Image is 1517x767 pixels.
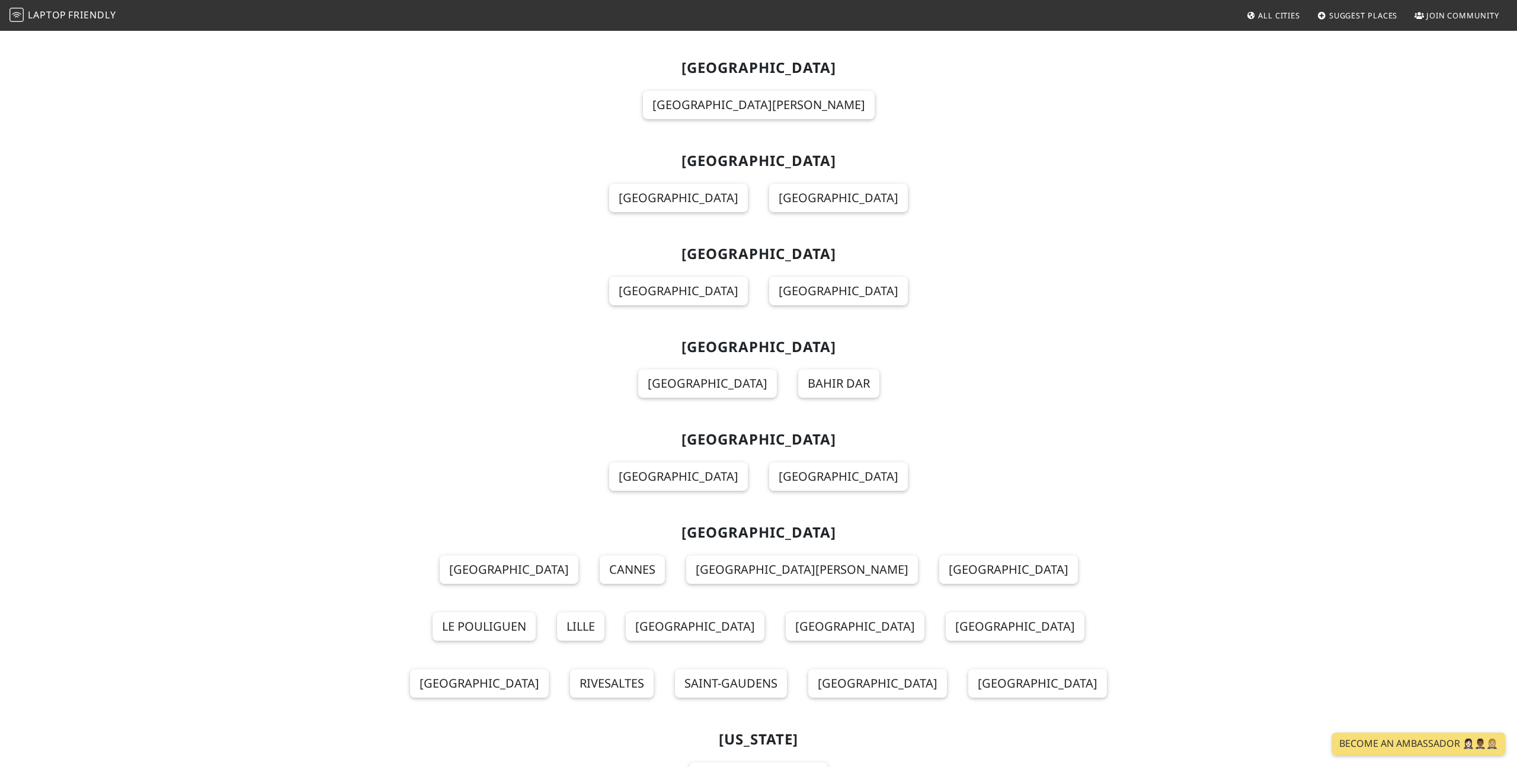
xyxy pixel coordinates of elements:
[939,555,1078,584] a: [GEOGRAPHIC_DATA]
[28,8,66,21] span: Laptop
[1410,5,1504,26] a: Join Community
[769,184,908,212] a: [GEOGRAPHIC_DATA]
[375,431,1142,448] h2: [GEOGRAPHIC_DATA]
[626,612,764,641] a: [GEOGRAPHIC_DATA]
[1426,10,1499,21] span: Join Community
[609,462,748,491] a: [GEOGRAPHIC_DATA]
[769,462,908,491] a: [GEOGRAPHIC_DATA]
[557,612,604,641] a: Lille
[808,669,947,698] a: [GEOGRAPHIC_DATA]
[1329,10,1398,21] span: Suggest Places
[375,524,1142,541] h2: [GEOGRAPHIC_DATA]
[9,5,116,26] a: LaptopFriendly LaptopFriendly
[609,277,748,305] a: [GEOGRAPHIC_DATA]
[410,669,549,698] a: [GEOGRAPHIC_DATA]
[786,612,924,641] a: [GEOGRAPHIC_DATA]
[375,245,1142,263] h2: [GEOGRAPHIC_DATA]
[946,612,1084,641] a: [GEOGRAPHIC_DATA]
[375,338,1142,356] h2: [GEOGRAPHIC_DATA]
[769,277,908,305] a: [GEOGRAPHIC_DATA]
[1313,5,1403,26] a: Suggest Places
[600,555,665,584] a: Cannes
[609,184,748,212] a: [GEOGRAPHIC_DATA]
[375,59,1142,76] h2: [GEOGRAPHIC_DATA]
[375,152,1142,170] h2: [GEOGRAPHIC_DATA]
[643,91,875,119] a: [GEOGRAPHIC_DATA][PERSON_NAME]
[638,369,777,398] a: [GEOGRAPHIC_DATA]
[675,669,787,698] a: Saint-Gaudens
[68,8,116,21] span: Friendly
[686,555,918,584] a: [GEOGRAPHIC_DATA][PERSON_NAME]
[440,555,578,584] a: [GEOGRAPHIC_DATA]
[968,669,1107,698] a: [GEOGRAPHIC_DATA]
[570,669,654,698] a: Rivesaltes
[433,612,536,641] a: Le Pouliguen
[1241,5,1305,26] a: All Cities
[798,369,879,398] a: Bahir Dar
[9,8,24,22] img: LaptopFriendly
[375,731,1142,748] h2: [US_STATE]
[1258,10,1300,21] span: All Cities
